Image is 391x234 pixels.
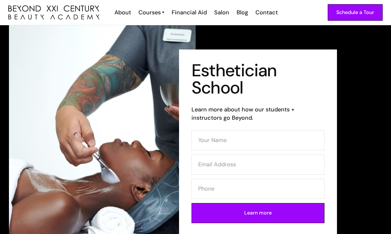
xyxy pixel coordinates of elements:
[114,8,131,17] div: About
[232,8,251,17] a: Blog
[192,62,325,96] h1: Esthetician School
[336,8,374,17] div: Schedule a Tour
[192,130,325,150] input: Your Name
[237,8,248,17] div: Blog
[8,5,99,20] a: home
[192,203,325,223] input: Learn more
[168,8,210,17] a: Financial Aid
[214,8,229,17] div: Salon
[328,4,383,21] a: Schedule a Tour
[251,8,281,17] a: Contact
[255,8,278,17] div: Contact
[110,8,134,17] a: About
[138,8,161,17] div: Courses
[172,8,207,17] div: Financial Aid
[192,155,325,175] input: Email Address
[210,8,232,17] a: Salon
[192,179,325,199] input: Phone
[8,5,99,20] img: beyond 21st century beauty academy logo
[192,130,325,227] form: Contact Form (Esthi)
[192,105,325,122] h6: Learn more about how our students + instructors go Beyond.
[138,8,164,17] a: Courses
